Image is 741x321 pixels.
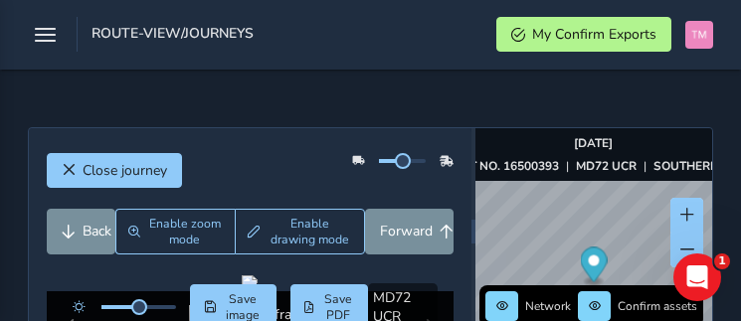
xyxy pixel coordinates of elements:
[147,216,222,247] span: Enable zoom mode
[580,246,607,287] div: Map marker
[83,222,111,241] span: Back
[380,222,433,241] span: Forward
[47,209,116,254] button: Back
[673,253,721,301] iframe: Intercom live chat
[496,17,671,52] button: My Confirm Exports
[576,158,637,174] strong: MD72 UCR
[618,298,697,314] span: Confirm assets
[92,24,254,52] span: route-view/journeys
[574,135,613,151] strong: [DATE]
[115,209,235,254] button: Zoom
[714,253,730,269] span: 1
[525,298,571,314] span: Network
[47,153,182,188] button: Close journey
[267,216,352,247] span: Enable drawing mode
[235,209,366,254] button: Draw
[532,25,656,44] span: My Confirm Exports
[83,161,167,180] span: Close journey
[438,158,559,174] strong: ASSET NO. 16500393
[365,209,454,254] button: Forward
[685,21,713,49] img: diamond-layout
